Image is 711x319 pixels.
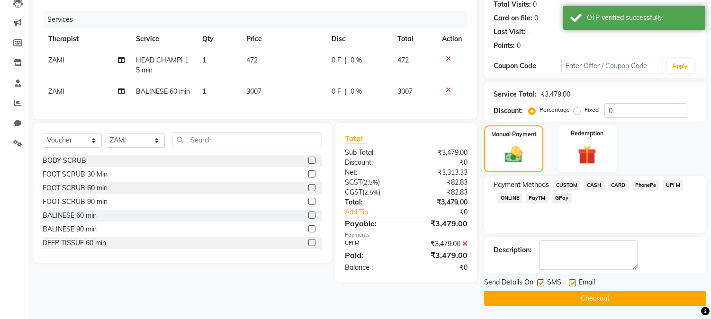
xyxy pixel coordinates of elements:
[338,158,406,168] div: Discount:
[338,239,406,249] div: UPI M
[499,144,528,165] img: _cash.svg
[364,178,378,186] span: 2.5%
[48,87,64,96] span: ZAMI
[494,245,531,255] div: Description:
[43,211,97,221] div: BALINESE 60 min
[338,168,406,177] div: Net:
[571,129,603,138] label: Redemption
[406,249,475,261] div: ₹3,479.00
[345,188,362,196] span: CGST
[338,263,406,273] div: Balance :
[397,87,413,96] span: 3007
[572,143,602,167] img: _gift.svg
[527,27,530,37] div: -
[587,13,698,23] div: OTP verified successfully.
[43,28,130,50] th: Therapist
[418,207,475,217] div: ₹0
[553,180,580,191] span: CUSTOM
[351,55,362,65] span: 0 %
[136,56,189,74] span: HEAD CHAMPI 15 min
[202,56,206,64] span: 1
[494,27,525,37] div: Last Visit:
[406,187,475,197] div: ₹82.83
[584,180,604,191] span: CASH
[338,207,418,217] a: Add Tip
[540,89,570,99] div: ₹3,479.00
[406,177,475,187] div: ₹82.83
[406,218,475,229] div: ₹3,479.00
[338,218,406,229] div: Payable:
[43,156,86,166] div: BODY SCRUB
[494,61,561,71] div: Coupon Code
[526,193,549,204] span: PayTM
[663,180,683,191] span: UPI M
[517,41,521,51] div: 0
[494,180,549,190] span: Payment Methods
[406,197,475,207] div: ₹3,479.00
[579,277,595,289] span: Email
[338,197,406,207] div: Total:
[484,277,533,289] span: Send Details On
[338,187,406,197] div: ( )
[241,28,326,50] th: Price
[345,133,367,143] span: Total
[332,87,341,97] span: 0 F
[540,106,570,114] label: Percentage
[547,277,561,289] span: SMS
[246,87,261,96] span: 3007
[202,87,206,96] span: 1
[397,56,409,64] span: 472
[332,55,341,65] span: 0 F
[43,197,108,207] div: FOOT SCRUB 90 min
[552,193,572,204] span: GPay
[130,28,197,50] th: Service
[345,231,468,239] div: Payments
[484,291,706,306] button: Checkout
[494,41,515,51] div: Points:
[43,169,108,179] div: FOOT SCRUB 30 Min
[534,13,538,23] div: 0
[561,59,663,73] input: Enter Offer / Coupon Code
[608,180,629,191] span: CARD
[43,183,108,193] div: FOOT SCRUB 60 min
[632,180,659,191] span: PhonePe
[406,263,475,273] div: ₹0
[172,133,322,147] input: Search
[338,177,406,187] div: ( )
[351,87,362,97] span: 0 %
[345,178,362,186] span: SGST
[497,193,522,204] span: ONLINE
[44,11,475,28] div: Services
[136,87,190,96] span: BALINESE 60 min
[406,148,475,158] div: ₹3,479.00
[345,55,347,65] span: |
[197,28,241,50] th: Qty
[48,56,64,64] span: ZAMI
[338,148,406,158] div: Sub Total:
[406,158,475,168] div: ₹0
[392,28,436,50] th: Total
[494,13,532,23] div: Card on file:
[364,188,378,196] span: 2.5%
[585,106,599,114] label: Fixed
[406,168,475,177] div: ₹3,313.33
[494,89,537,99] div: Service Total:
[43,224,97,234] div: BALINESE 90 min
[338,249,406,261] div: Paid:
[43,238,106,248] div: DEEP TISSUE 60 min
[406,239,475,249] div: ₹3,479.00
[345,87,347,97] span: |
[326,28,391,50] th: Disc
[436,28,468,50] th: Action
[246,56,258,64] span: 472
[494,106,523,116] div: Discount:
[667,59,694,73] button: Apply
[491,130,537,139] label: Manual Payment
